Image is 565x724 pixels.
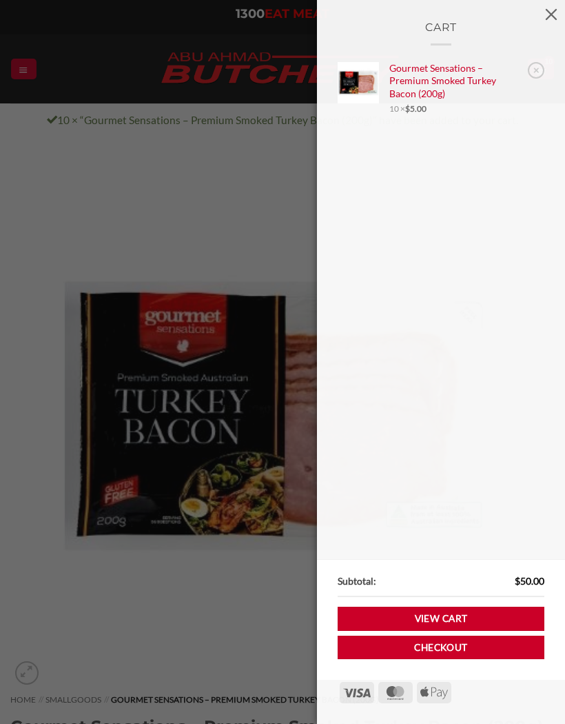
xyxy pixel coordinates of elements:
[338,21,544,34] span: Cart
[389,62,524,100] a: Gourmet Sensations – Premium Smoked Turkey Bacon (200g)
[338,636,544,660] a: Checkout
[338,607,544,631] a: View cart
[338,680,544,703] div: Payment icons
[515,575,544,587] bdi: 50.00
[338,574,376,590] strong: Subtotal:
[389,103,427,114] span: 10 ×
[405,103,427,114] bdi: 5.00
[515,575,520,587] span: $
[405,103,410,114] span: $
[528,62,544,79] a: Remove Gourmet Sensations – Premium Smoked Turkey Bacon (200g) from cart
